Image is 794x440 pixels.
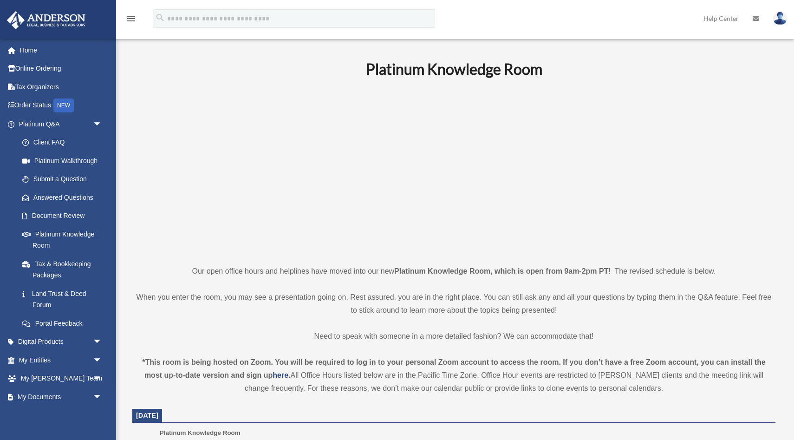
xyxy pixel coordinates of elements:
a: Land Trust & Deed Forum [13,284,116,314]
strong: . [288,371,290,379]
div: NEW [53,99,74,112]
strong: Platinum Knowledge Room, which is open from 9am-2pm PT [394,267,608,275]
div: All Office Hours listed below are in the Pacific Time Zone. Office Hour events are restricted to ... [132,356,775,395]
a: Online Learningarrow_drop_down [7,406,116,425]
a: Client FAQ [13,133,116,152]
a: Platinum Walkthrough [13,151,116,170]
a: Answered Questions [13,188,116,207]
span: arrow_drop_down [93,351,111,370]
a: Tax & Bookkeeping Packages [13,255,116,284]
a: here [273,371,288,379]
a: Platinum Knowledge Room [13,225,111,255]
a: Portal Feedback [13,314,116,333]
p: When you enter the room, you may see a presentation going on. Rest assured, you are in the right ... [132,291,775,317]
a: Submit a Question [13,170,116,189]
p: Our open office hours and helplines have moved into our new ! The revised schedule is below. [132,265,775,278]
iframe: 231110_Toby_KnowledgeRoom [315,91,593,248]
span: arrow_drop_down [93,333,111,352]
img: User Pic [773,12,787,25]
span: [DATE] [136,412,158,419]
a: menu [125,16,137,24]
a: Tax Organizers [7,78,116,96]
a: Online Ordering [7,59,116,78]
i: search [155,13,165,23]
span: arrow_drop_down [93,369,111,388]
span: Platinum Knowledge Room [160,429,241,436]
a: My Entitiesarrow_drop_down [7,351,116,369]
img: Anderson Advisors Platinum Portal [4,11,88,29]
a: Order StatusNEW [7,96,116,115]
strong: *This room is being hosted on Zoom. You will be required to log in to your personal Zoom account ... [142,358,766,379]
a: Home [7,41,116,59]
a: Digital Productsarrow_drop_down [7,333,116,351]
a: My Documentsarrow_drop_down [7,387,116,406]
p: Need to speak with someone in a more detailed fashion? We can accommodate that! [132,330,775,343]
a: Document Review [13,207,116,225]
a: Platinum Q&Aarrow_drop_down [7,115,116,133]
a: My [PERSON_NAME] Teamarrow_drop_down [7,369,116,388]
span: arrow_drop_down [93,406,111,425]
span: arrow_drop_down [93,387,111,407]
span: arrow_drop_down [93,115,111,134]
b: Platinum Knowledge Room [366,60,542,78]
i: menu [125,13,137,24]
